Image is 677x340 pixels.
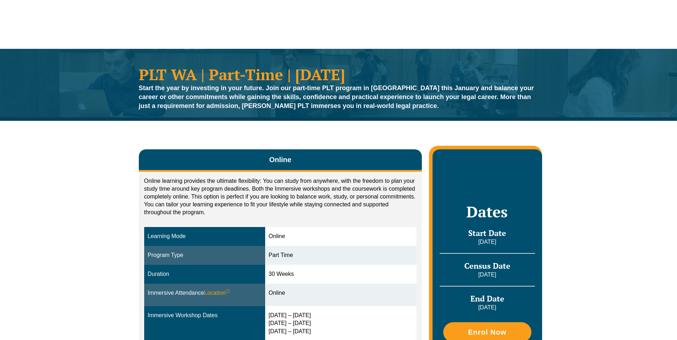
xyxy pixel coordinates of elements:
[269,155,291,165] span: Online
[440,203,535,221] h2: Dates
[148,289,262,297] div: Immersive Attendance
[440,238,535,246] p: [DATE]
[269,289,413,297] div: Online
[148,251,262,259] div: Program Type
[470,293,504,304] span: End Date
[440,304,535,311] p: [DATE]
[139,67,539,82] h1: PLT WA | Part-Time | [DATE]
[226,289,230,294] sup: ⓘ
[269,311,413,336] div: [DATE] – [DATE] [DATE] – [DATE] [DATE] – [DATE]
[269,232,413,241] div: Online
[204,289,230,297] span: Location
[468,329,506,336] span: Enrol Now
[468,228,506,238] span: Start Date
[269,270,413,278] div: 30 Weeks
[148,270,262,278] div: Duration
[269,251,413,259] div: Part Time
[139,84,534,109] strong: Start the year by investing in your future. Join our part-time PLT program in [GEOGRAPHIC_DATA] t...
[148,311,262,320] div: Immersive Workshop Dates
[440,271,535,279] p: [DATE]
[464,261,510,271] span: Census Date
[148,232,262,241] div: Learning Mode
[144,177,417,216] p: Online learning provides the ultimate flexibility: You can study from anywhere, with the freedom ...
